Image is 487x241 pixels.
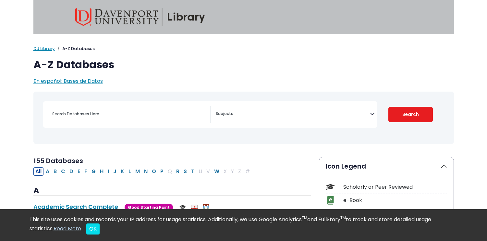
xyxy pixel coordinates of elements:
button: Submit for Search Results [388,107,433,122]
button: Filter Results A [44,167,51,176]
a: DU Library [33,45,55,52]
img: Audio & Video [191,204,198,210]
img: MeL (Michigan electronic Library) [203,204,209,210]
button: Filter Results E [76,167,82,176]
button: Filter Results H [98,167,105,176]
a: Read More [54,225,81,232]
h3: A [33,186,311,196]
button: Close [86,223,100,235]
nav: breadcrumb [33,45,454,52]
div: This site uses cookies and records your IP address for usage statistics. Additionally, we use Goo... [30,216,458,235]
h1: A-Z Databases [33,58,454,71]
sup: TM [340,215,346,221]
button: Filter Results K [119,167,126,176]
img: Icon Scholarly or Peer Reviewed [326,183,335,191]
div: Alpha-list to filter by first letter of database name [33,167,252,175]
button: Icon Legend [319,157,454,175]
button: Filter Results L [127,167,133,176]
nav: Search filters [33,92,454,144]
div: Scholarly or Peer Reviewed [343,183,447,191]
a: En español: Bases de Datos [33,77,103,85]
img: Davenport University Library [75,8,205,26]
button: Filter Results D [67,167,75,176]
img: Icon e-Book [326,196,335,205]
button: Filter Results C [59,167,67,176]
li: A-Z Databases [55,45,95,52]
a: Academic Search Complete [33,203,118,211]
button: Filter Results M [133,167,142,176]
button: Filter Results B [52,167,59,176]
input: Search database by title or keyword [48,109,210,119]
button: Filter Results J [111,167,118,176]
span: 155 Databases [33,156,83,165]
span: Good Starting Point [125,204,173,211]
button: Filter Results R [174,167,181,176]
sup: TM [302,215,307,221]
button: Filter Results W [212,167,221,176]
button: Filter Results G [90,167,98,176]
button: Filter Results T [189,167,196,176]
button: Filter Results I [106,167,111,176]
button: All [33,167,43,176]
div: e-Book [343,197,447,204]
button: Filter Results F [82,167,89,176]
button: Filter Results P [158,167,165,176]
img: Scholarly or Peer Reviewed [179,204,186,210]
button: Filter Results N [142,167,150,176]
button: Filter Results S [182,167,189,176]
textarea: Search [216,112,370,117]
button: Filter Results O [150,167,158,176]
